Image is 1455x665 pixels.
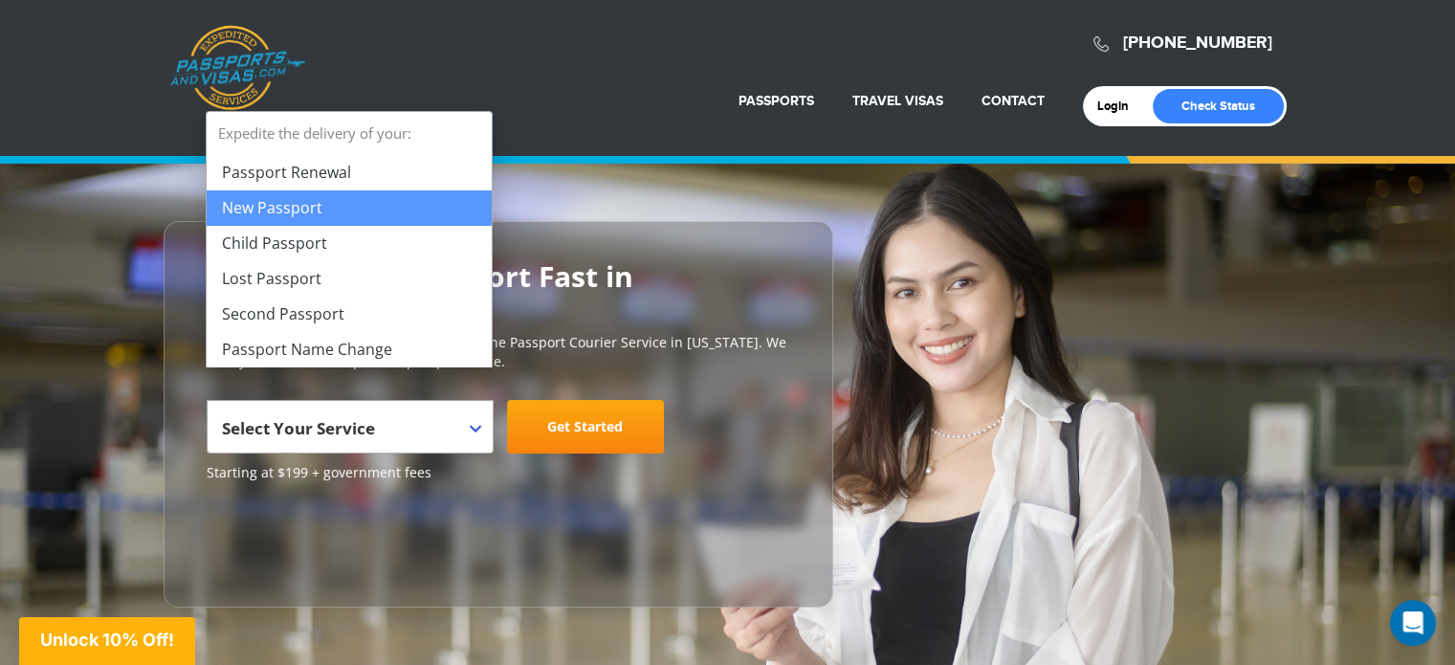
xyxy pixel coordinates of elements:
span: Unlock 10% Off! [40,630,174,650]
a: [PHONE_NUMBER] [1123,33,1272,54]
span: Select Your Service [207,400,494,454]
a: Passports & [DOMAIN_NAME] [169,25,305,111]
a: Get Started [507,400,664,454]
li: New Passport [207,190,492,226]
div: Open Intercom Messenger [1390,600,1436,646]
a: Login [1097,99,1142,114]
li: Expedite the delivery of your: [207,112,492,367]
a: Check Status [1153,89,1284,123]
a: Passports [739,93,814,109]
li: Second Passport [207,297,492,332]
li: Passport Renewal [207,155,492,190]
iframe: Customer reviews powered by Trustpilot [207,492,350,587]
span: Starting at $199 + government fees [207,463,790,482]
li: Passport Name Change [207,332,492,367]
a: Contact [981,93,1045,109]
a: Travel Visas [852,93,943,109]
span: Select Your Service [222,417,375,439]
h2: Get Your U.S. Passport Fast in [US_STATE] [207,260,790,323]
li: Lost Passport [207,261,492,297]
strong: Expedite the delivery of your: [207,112,492,155]
div: Unlock 10% Off! [19,617,195,665]
li: Child Passport [207,226,492,261]
span: Select Your Service [222,408,474,461]
p: [DOMAIN_NAME] is the #1 most trusted online Passport Courier Service in [US_STATE]. We save you t... [207,333,790,371]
